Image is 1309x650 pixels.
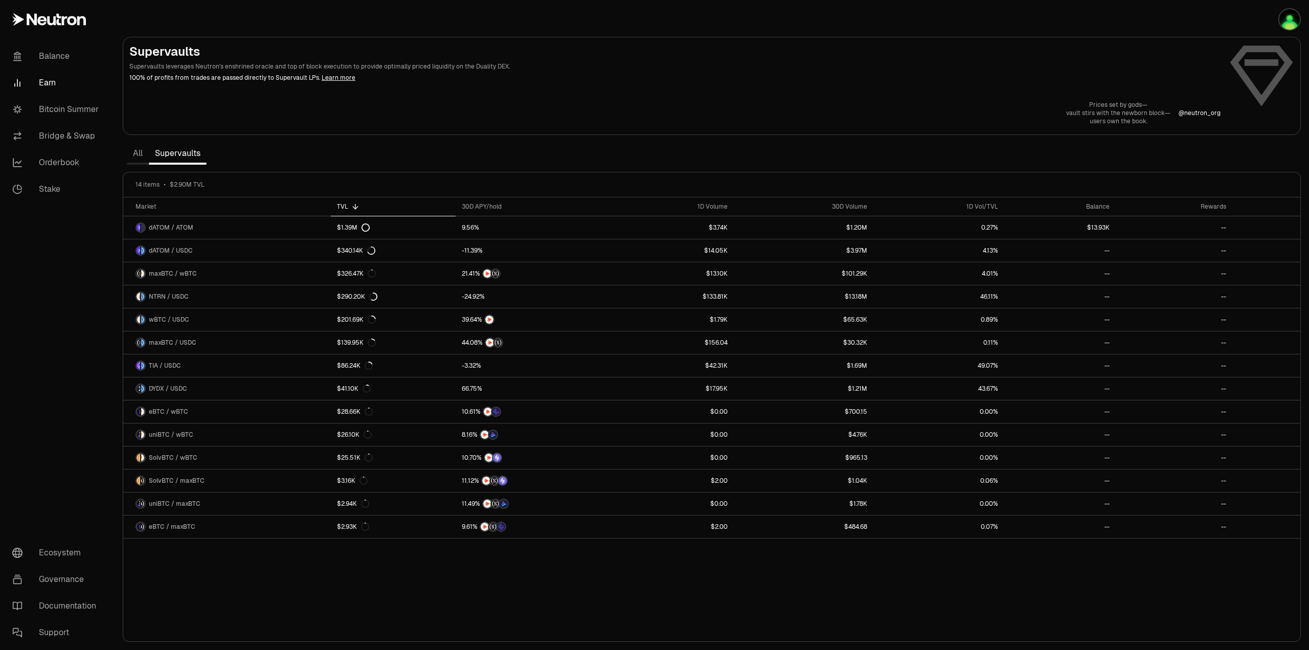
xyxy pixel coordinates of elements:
a: uniBTC LogomaxBTC LogouniBTC / maxBTC [123,492,331,515]
p: Supervaults leverages Neutron's enshrined oracle and top of block execution to provide optimally ... [129,62,1221,71]
a: Balance [4,43,110,70]
img: NTRN [482,477,490,485]
a: $2.00 [606,469,734,492]
img: USDC Logo [141,246,145,255]
a: dATOM LogoUSDC LogodATOM / USDC [123,239,331,262]
a: $17.95K [606,377,734,400]
a: 0.06% [873,469,1004,492]
div: $340.14K [337,246,375,255]
img: maxBTC Logo [141,477,145,485]
div: 1D Vol/TVL [879,203,998,211]
a: Bridge & Swap [4,123,110,149]
a: -- [1116,492,1232,515]
a: 4.01% [873,262,1004,285]
img: EtherFi Points [497,523,505,531]
a: $1.20M [734,216,873,239]
a: -- [1116,377,1232,400]
a: $101.29K [734,262,873,285]
a: -- [1004,423,1116,446]
div: $290.20K [337,293,377,301]
a: DYDX LogoUSDC LogoDYDX / USDC [123,377,331,400]
a: -- [1116,446,1232,469]
a: Learn more [322,74,355,82]
img: Structured Points [491,270,500,278]
a: $28.66K [331,400,456,423]
div: $1.39M [337,223,370,232]
a: 0.07% [873,515,1004,538]
a: -- [1004,285,1116,308]
a: Governance [4,566,110,593]
div: $26.10K [337,431,372,439]
a: 0.11% [873,331,1004,354]
button: NTRNSolv Points [462,453,600,463]
a: $290.20K [331,285,456,308]
span: eBTC / maxBTC [149,523,195,531]
a: -- [1004,446,1116,469]
a: $1.78K [734,492,873,515]
a: $42.31K [606,354,734,377]
img: dATOM Logo [137,223,140,232]
a: -- [1116,469,1232,492]
a: NTRNBedrock Diamonds [456,423,606,446]
img: Solv Points [499,477,507,485]
a: NTRNStructured PointsBedrock Diamonds [456,492,606,515]
a: NTRNEtherFi Points [456,400,606,423]
a: NTRNStructured PointsEtherFi Points [456,515,606,538]
a: Support [4,619,110,646]
div: $86.24K [337,362,373,370]
button: NTRNStructured PointsBedrock Diamonds [462,499,600,509]
span: uniBTC / maxBTC [149,500,200,508]
a: TIA LogoUSDC LogoTIA / USDC [123,354,331,377]
a: -- [1116,216,1232,239]
img: wBTC Logo [141,431,145,439]
a: $65.63K [734,308,873,331]
a: wBTC LogoUSDC LogowBTC / USDC [123,308,331,331]
div: Rewards [1122,203,1226,211]
a: $0.00 [606,423,734,446]
a: 0.89% [873,308,1004,331]
p: @ neutron_org [1179,109,1221,117]
img: maxBTC Logo [141,523,145,531]
a: $201.69K [331,308,456,331]
a: 49.07% [873,354,1004,377]
span: DYDX / USDC [149,385,187,393]
a: $2.94K [331,492,456,515]
img: NTRN [484,408,492,416]
a: 0.00% [873,423,1004,446]
a: $1.69M [734,354,873,377]
img: Bedrock Diamonds [500,500,508,508]
img: USDC Logo [141,293,145,301]
div: $2.94K [337,500,369,508]
img: uniBTC Logo [137,500,140,508]
div: $139.95K [337,339,376,347]
a: $25.51K [331,446,456,469]
span: dATOM / USDC [149,246,193,255]
img: Structured Points [494,339,502,347]
img: NTRN [481,523,489,531]
span: SolvBTC / maxBTC [149,477,205,485]
a: $0.00 [606,492,734,515]
a: $3.74K [606,216,734,239]
span: eBTC / wBTC [149,408,188,416]
a: -- [1116,262,1232,285]
img: EtherFi Points [492,408,500,416]
a: NTRNStructured PointsSolv Points [456,469,606,492]
a: 0.27% [873,216,1004,239]
img: NTRN [483,270,491,278]
img: Structured Points [490,477,499,485]
p: vault stirs with the newborn block— [1066,109,1170,117]
img: USDC Logo [141,385,145,393]
a: maxBTC LogoUSDC LogomaxBTC / USDC [123,331,331,354]
div: $2.93K [337,523,369,531]
img: wBTC Logo [141,270,145,278]
span: uniBTC / wBTC [149,431,193,439]
a: Bitcoin Summer [4,96,110,123]
a: $13.10K [606,262,734,285]
a: $3.97M [734,239,873,262]
a: $0.00 [606,400,734,423]
span: $2.90M TVL [170,181,205,189]
img: maxBTC Logo [137,270,140,278]
img: wBTC Logo [141,454,145,462]
div: $326.47K [337,270,376,278]
img: NTRN [483,500,491,508]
